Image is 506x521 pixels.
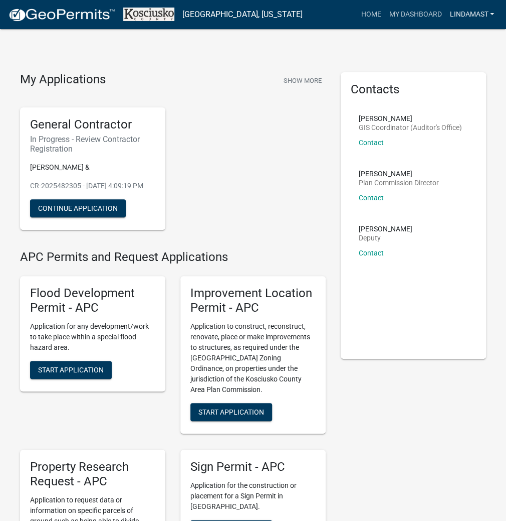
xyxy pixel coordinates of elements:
p: Deputy [359,234,412,241]
button: Start Application [190,403,272,421]
span: Start Application [38,366,104,374]
h4: APC Permits and Request Applications [20,250,326,265]
a: Contact [359,249,384,257]
button: Show More [280,72,326,89]
p: [PERSON_NAME] [359,225,412,232]
h5: General Contractor [30,117,155,132]
button: Start Application [30,361,112,379]
h6: In Progress - Review Contractor Registration [30,135,155,154]
a: lindamast [445,5,498,24]
p: GIS Coordinator (Auditor's Office) [359,124,462,131]
h4: My Applications [20,72,106,87]
h5: Improvement Location Permit - APC [190,286,316,315]
h5: Contacts [351,82,476,97]
p: Plan Commission Director [359,179,439,186]
p: [PERSON_NAME] [359,170,439,177]
button: Continue Application [30,199,126,217]
h5: Flood Development Permit - APC [30,286,155,315]
a: Home [357,5,385,24]
span: Start Application [198,408,264,416]
p: Application for any development/work to take place within a special flood hazard area. [30,321,155,353]
p: Application to construct, reconstruct, renovate, place or make improvements to structures, as req... [190,321,316,395]
h5: Sign Permit - APC [190,460,316,474]
a: [GEOGRAPHIC_DATA], [US_STATE] [182,6,303,23]
p: [PERSON_NAME] & [30,162,155,173]
p: Application for the construction or placement for a Sign Permit in [GEOGRAPHIC_DATA]. [190,480,316,512]
img: Kosciusko County, Indiana [123,8,174,21]
h5: Property Research Request - APC [30,460,155,489]
a: Contact [359,139,384,147]
p: [PERSON_NAME] [359,115,462,122]
a: My Dashboard [385,5,445,24]
a: Contact [359,194,384,202]
p: CR-2025482305 - [DATE] 4:09:19 PM [30,181,155,191]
